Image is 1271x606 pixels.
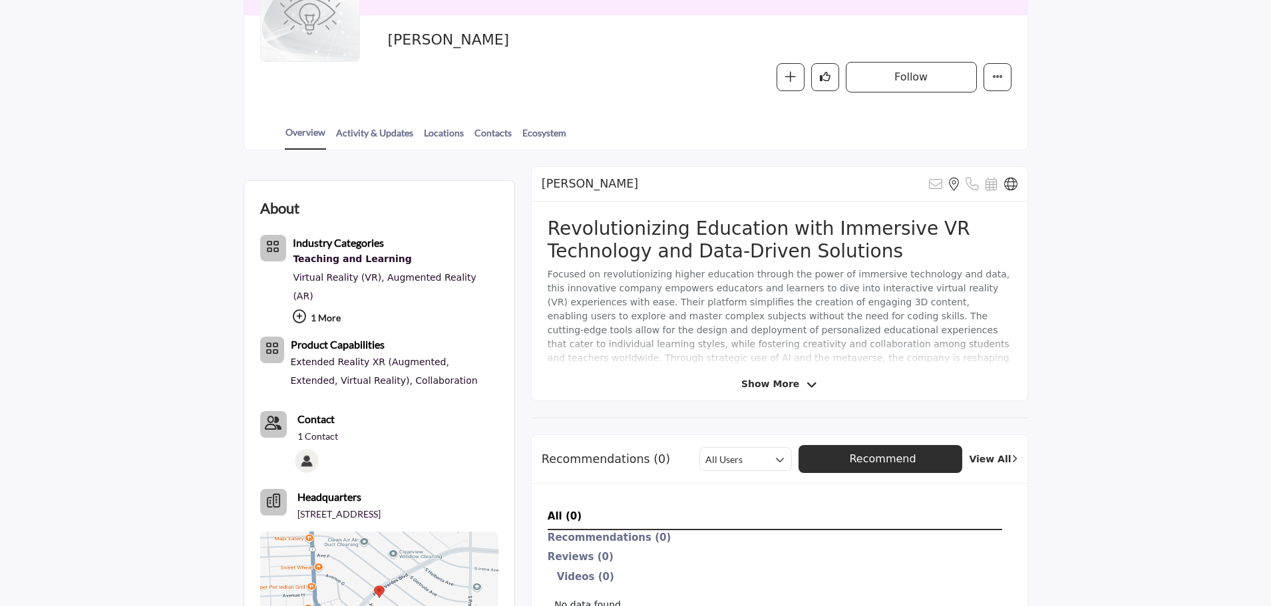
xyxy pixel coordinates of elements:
[260,197,299,219] h2: About
[799,445,963,473] button: Recommend
[291,357,449,386] a: Extended Reality XR (Augmented, Extended, Virtual Reality),
[293,251,498,268] div: Technologies and methodologies directly supporting the delivery of education and facilitation of ...
[260,489,287,516] button: Headquarter icon
[474,126,512,149] a: Contacts
[293,251,498,268] a: Teaching and Learning
[811,63,839,91] button: Like
[260,411,287,438] a: Link of redirect to contact page
[293,305,498,334] p: 1 More
[557,571,614,583] b: Videos (0)
[297,508,381,521] p: [STREET_ADDRESS]
[297,430,338,443] a: 1 Contact
[297,412,335,425] b: Contact
[548,218,1011,262] h2: Revolutionizing Education with Immersive VR Technology and Data-Driven Solutions
[293,238,384,249] a: Industry Categories
[522,126,567,149] a: Ecosystem
[548,267,1011,393] p: Focused on revolutionizing higher education through the power of immersive technology and data, t...
[969,452,1017,466] a: View All
[291,340,385,351] a: Product Capabilities
[260,411,287,438] button: Contact-Employee Icon
[741,377,799,391] span: Show More
[297,411,335,427] a: Contact
[260,235,287,261] button: Category Icon
[542,452,670,466] h2: Recommendations (0)
[548,510,582,522] b: All (0)
[705,453,743,466] h2: All Users
[293,236,384,249] b: Industry Categories
[548,531,671,543] b: Recommendations (0)
[984,63,1011,91] button: More details
[849,452,916,465] span: Recommend
[293,272,384,283] a: Virtual Reality (VR),
[548,551,614,563] b: Reviews (0)
[423,126,464,149] a: Locations
[260,337,284,363] button: Category Icon
[415,375,477,386] a: Collaboration
[846,62,977,92] button: Follow
[297,489,361,505] b: Headquarters
[335,126,414,149] a: Activity & Updates
[293,272,476,301] a: Augmented Reality (AR)
[295,449,319,473] img: Emilie J.
[291,338,385,351] b: Product Capabilities
[699,447,791,471] button: All Users
[542,177,638,191] h2: Zoe Immersive
[387,31,753,49] h2: [PERSON_NAME]
[285,125,326,150] a: Overview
